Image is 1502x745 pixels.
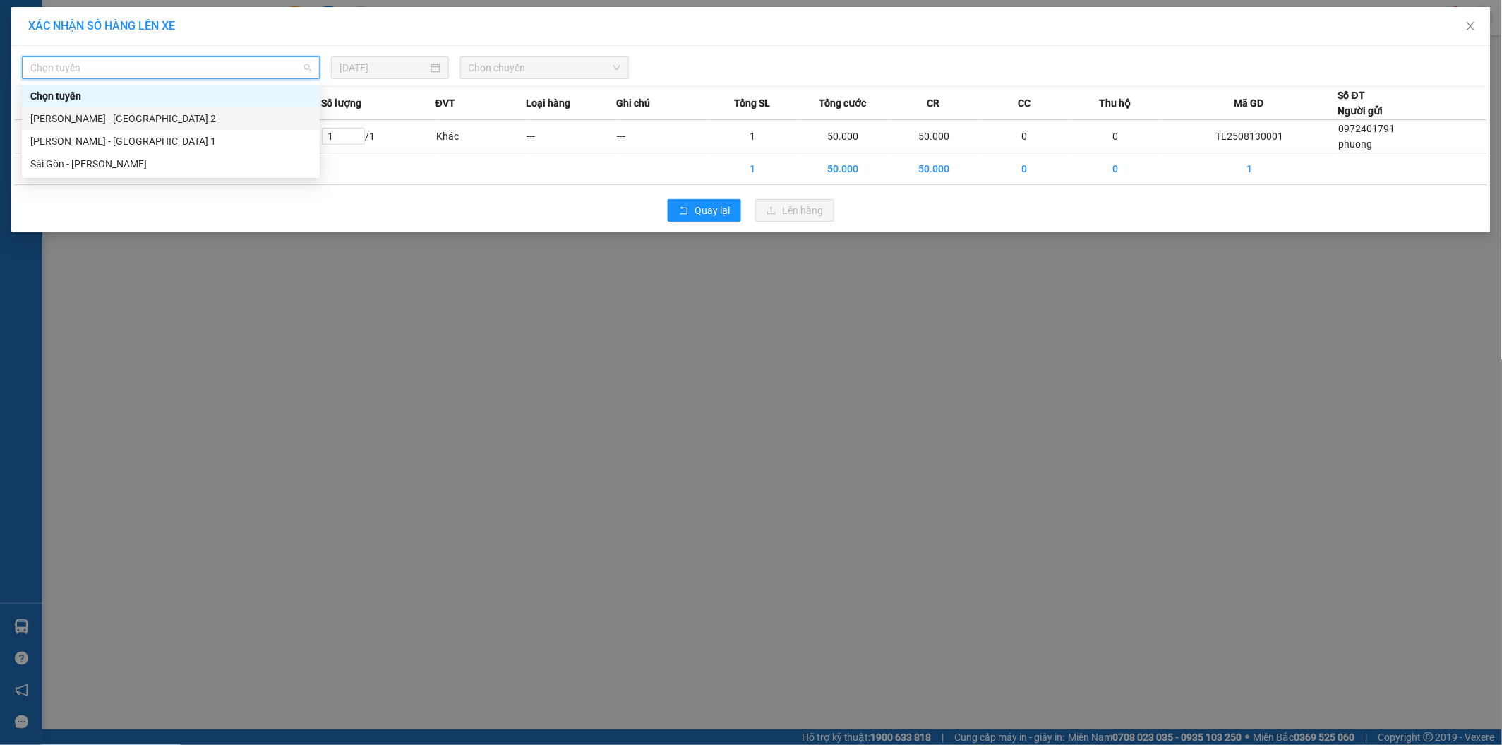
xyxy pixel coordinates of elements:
button: Close [1451,7,1491,47]
div: Chọn tuyến [30,88,311,104]
div: [PERSON_NAME] - [GEOGRAPHIC_DATA] 1 [30,133,311,149]
input: 13/08/2025 [340,60,428,76]
div: [PERSON_NAME] - [GEOGRAPHIC_DATA] 2 [30,111,311,126]
span: close [1465,20,1477,32]
span: Chọn tuyến [30,57,311,78]
div: Phương Lâm - Sài Gòn 1 [22,130,320,153]
td: --- [526,120,616,153]
div: Chọn tuyến [22,85,320,107]
td: 1 [707,153,798,185]
td: 1 [707,120,798,153]
span: Ghi chú [617,95,651,111]
td: 0 [1070,120,1160,153]
td: 50.000 [798,153,889,185]
span: Loại hàng [526,95,570,111]
span: Mã GD [1234,95,1264,111]
div: Số ĐT Người gửi [1338,88,1383,119]
button: rollbackQuay lại [668,199,741,222]
span: ĐVT [435,95,455,111]
td: 1 [1160,153,1338,185]
td: --- [617,120,707,153]
span: Số lượng [321,95,361,111]
td: 0 [980,120,1070,153]
td: 50.000 [889,153,979,185]
span: 0972401791 [1339,123,1395,134]
div: Phương Lâm - Sài Gòn 2 [22,107,320,130]
span: CC [1018,95,1031,111]
td: 50.000 [798,120,889,153]
span: CR [927,95,940,111]
td: 0 [1070,153,1160,185]
span: Quay lại [695,203,730,218]
td: TL2508130001 [1160,120,1338,153]
span: phuong [1339,138,1373,150]
div: Sài Gòn - [PERSON_NAME] [30,156,311,172]
span: Tổng cước [819,95,867,111]
button: uploadLên hàng [755,199,834,222]
td: / 1 [321,120,435,153]
span: rollback [679,205,689,217]
td: Khác [435,120,526,153]
span: Tổng SL [735,95,771,111]
div: Sài Gòn - Phương Lâm [22,153,320,175]
span: XÁC NHẬN SỐ HÀNG LÊN XE [28,19,175,32]
td: 50.000 [889,120,979,153]
span: Chọn chuyến [469,57,621,78]
td: 0 [980,153,1070,185]
span: Thu hộ [1099,95,1131,111]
